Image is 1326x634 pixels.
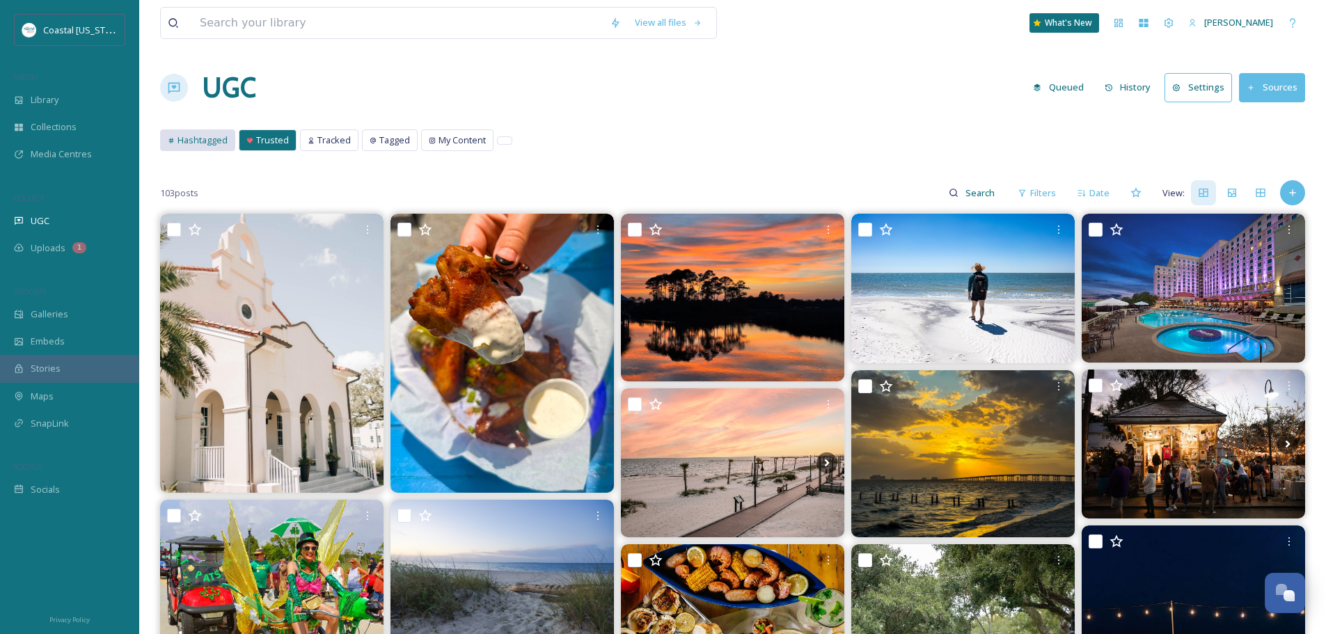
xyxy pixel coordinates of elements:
a: Queued [1026,74,1098,101]
span: 103 posts [160,187,198,200]
img: "Today it [Ship Island] plays host to hermit crabs, ospreys, herons, and beach mice, to name a fe... [851,214,1075,363]
button: Open Chat [1265,573,1305,613]
span: Tracked [317,134,351,147]
img: Sunshine, tacos, and a dream escape await! ☀️🌮 Win a 2-night stay at Harrah's Gulf Coast, complet... [1082,214,1305,363]
a: Privacy Policy [49,610,90,627]
span: Privacy Policy [49,615,90,624]
img: download%20%281%29.jpeg [22,23,36,37]
span: My Content [439,134,486,147]
span: Coastal [US_STATE] [43,23,123,36]
span: Socials [31,483,60,496]
a: Settings [1165,73,1239,102]
input: Search your library [193,8,603,38]
span: Filters [1030,187,1056,200]
span: Maps [31,390,54,403]
span: Stories [31,362,61,375]
span: SnapLink [31,417,69,430]
span: Tagged [379,134,410,147]
a: UGC [202,67,256,109]
span: Media Centres [31,148,92,161]
a: History [1098,74,1165,101]
button: History [1098,74,1158,101]
div: 1 [72,242,86,253]
a: What's New [1029,13,1099,33]
button: Sources [1239,73,1305,102]
img: It’s Monday. Forget the salad — get your hands dirty with Cantina Wings 🍗 Hot, messy, and way too... [390,214,614,493]
img: Windy afternoon in Front Beach. 🇺🇸🇺🇸🇺🇸 . . . . #OceanSprings #I❤️OS #BestSmallTown [851,370,1075,538]
a: [PERSON_NAME] [1181,9,1280,36]
img: "Coastal Mississippi, with charming towns like Ocean Springs and Bay St. Louis, offers beautiful ... [621,388,844,537]
span: Embeds [31,335,65,348]
span: Date [1089,187,1110,200]
span: Library [31,93,58,106]
span: WIDGETS [14,286,46,296]
span: Hashtagged [177,134,228,147]
span: Galleries [31,308,68,321]
button: Queued [1026,74,1091,101]
span: SOCIALS [14,461,42,472]
span: View: [1162,187,1185,200]
a: View all files [628,9,709,36]
span: MEDIA [14,72,38,82]
span: [PERSON_NAME] [1204,16,1273,29]
span: Trusted [256,134,289,147]
img: Those bayou sunsets! 🔥🔥🔥 . . . . #OceanSprings #I❤️OS #BestSmallTown [621,214,844,381]
img: "Such flair isn’t confined to Louisiana. Across the border in Mississippi the locals are pretty e... [1082,370,1305,518]
span: Collections [31,120,77,134]
img: Centennial Plaza: your beautiful and historic backdrop for your wedding day! centennialplazams.co... [160,214,384,493]
span: Uploads [31,241,65,255]
span: UGC [31,214,49,228]
span: COLLECT [14,193,44,203]
input: Search [958,179,1004,207]
button: Settings [1165,73,1232,102]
